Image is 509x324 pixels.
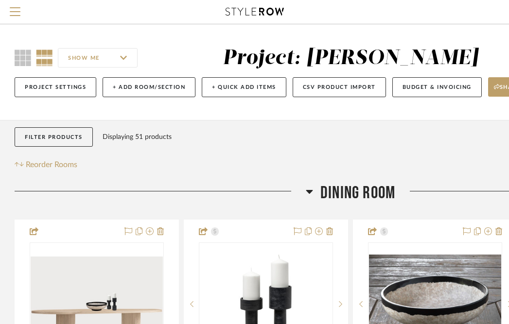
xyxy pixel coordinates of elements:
button: Reorder Rooms [15,159,77,171]
span: Dining Room [320,183,395,204]
div: Project: [PERSON_NAME] [223,48,478,68]
button: + Quick Add Items [202,77,286,97]
span: Reorder Rooms [26,159,77,171]
div: Displaying 51 products [103,127,172,147]
button: CSV Product Import [293,77,386,97]
button: Filter Products [15,127,93,147]
button: + Add Room/Section [103,77,195,97]
button: Project Settings [15,77,96,97]
button: Budget & Invoicing [392,77,482,97]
